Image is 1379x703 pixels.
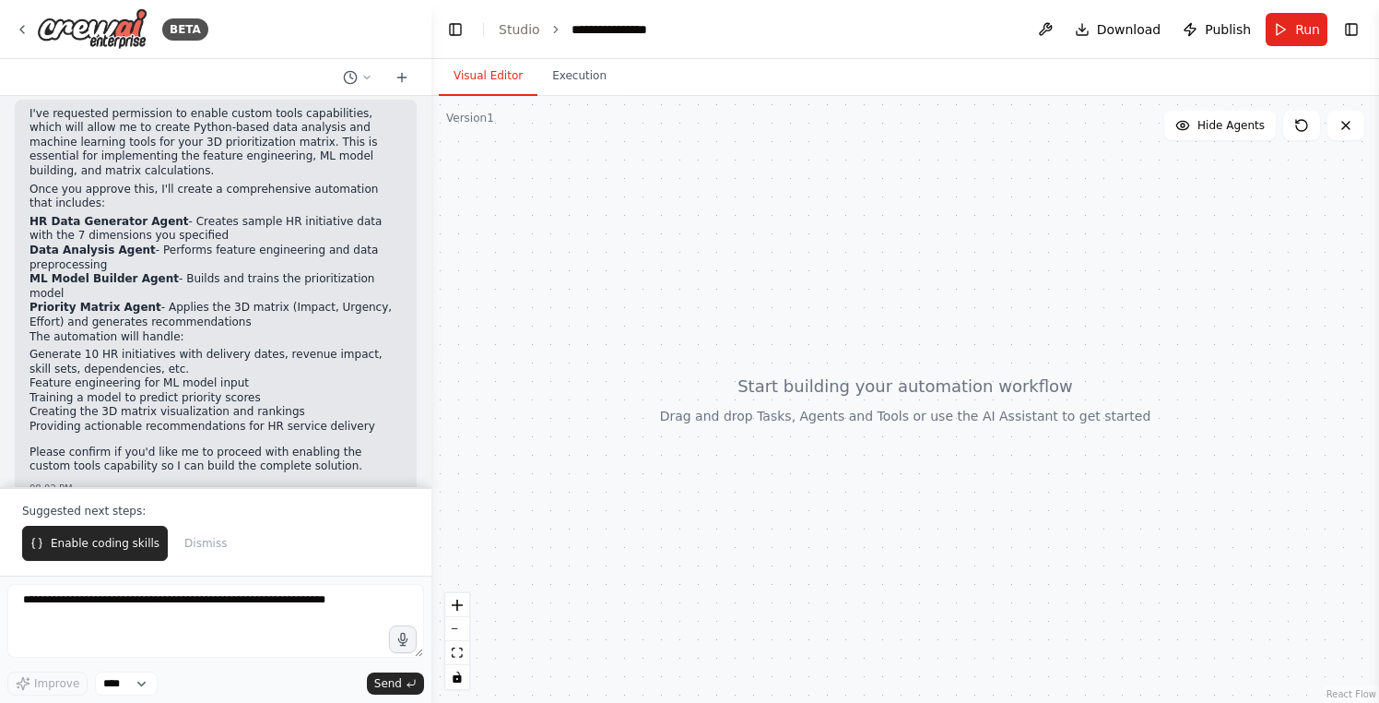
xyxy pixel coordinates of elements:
button: Enable coding skills [22,526,168,561]
strong: Data Analysis Agent [29,244,156,256]
span: Enable coding skills [51,536,159,551]
button: toggle interactivity [445,665,469,689]
span: Run [1295,20,1320,39]
li: Feature engineering for ML model input [29,376,402,391]
p: Please confirm if you'd like me to proceed with enabling the custom tools capability so I can bui... [29,446,402,474]
button: Dismiss [175,526,236,561]
button: Show right sidebar [1338,17,1364,42]
li: - Creates sample HR initiative data with the 7 dimensions you specified [29,215,402,244]
a: Studio [499,22,540,37]
span: Send [374,676,402,691]
button: Send [367,673,424,695]
div: BETA [162,18,208,41]
button: fit view [445,641,469,665]
button: zoom out [445,617,469,641]
strong: HR Data Generator Agent [29,215,189,228]
button: Download [1067,13,1169,46]
button: Publish [1175,13,1258,46]
li: - Builds and trains the prioritization model [29,272,402,301]
button: Hide left sidebar [442,17,468,42]
li: - Performs feature engineering and data preprocessing [29,244,402,272]
button: Run [1266,13,1327,46]
span: Publish [1205,20,1251,39]
p: Suggested next steps: [22,504,409,518]
li: Providing actionable recommendations for HR service delivery [29,420,402,435]
span: Download [1097,20,1161,39]
button: zoom in [445,593,469,617]
li: Creating the 3D matrix visualization and rankings [29,405,402,420]
div: React Flow controls [445,593,469,689]
button: Switch to previous chat [336,66,380,89]
span: Hide Agents [1197,118,1265,133]
a: React Flow attribution [1326,689,1376,699]
button: Hide Agents [1164,111,1276,140]
span: Improve [34,676,79,691]
button: Visual Editor [439,57,537,96]
div: Version 1 [446,111,494,125]
nav: breadcrumb [499,20,666,39]
p: The automation will handle: [29,330,402,345]
span: Dismiss [184,536,227,551]
button: Improve [7,672,88,696]
button: Start a new chat [387,66,417,89]
li: - Applies the 3D matrix (Impact, Urgency, Effort) and generates recommendations [29,301,402,329]
strong: Priority Matrix Agent [29,301,161,314]
p: I've requested permission to enable custom tools capabilities, which will allow me to create Pyth... [29,107,402,179]
li: Training a model to predict priority scores [29,391,402,406]
img: Logo [37,8,147,50]
strong: ML Model Builder Agent [29,272,179,285]
button: Click to speak your automation idea [389,626,417,653]
p: Once you approve this, I'll create a comprehensive automation that includes: [29,183,402,211]
div: 08:02 PM [29,482,402,495]
li: Generate 10 HR initiatives with delivery dates, revenue impact, skill sets, dependencies, etc. [29,348,402,376]
button: Execution [537,57,621,96]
